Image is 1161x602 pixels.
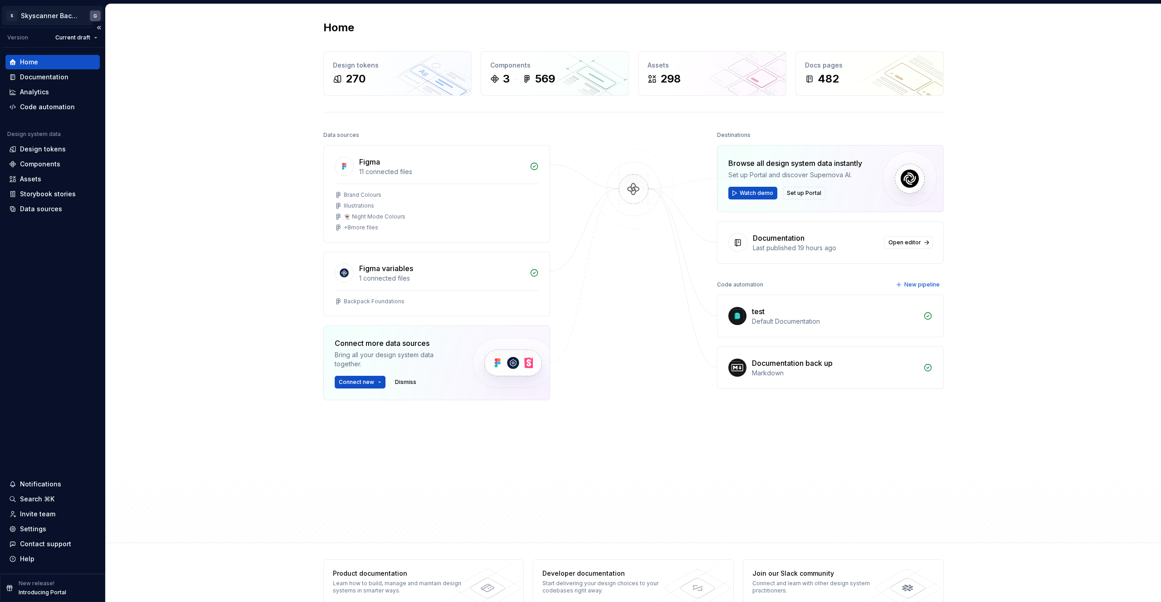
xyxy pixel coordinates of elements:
div: Illustrations [344,202,374,209]
span: Current draft [55,34,90,41]
div: Learn how to build, manage and maintain design systems in smarter ways. [333,580,465,594]
a: Invite team [5,507,100,521]
button: Collapse sidebar [93,21,105,34]
div: Analytics [20,87,49,97]
a: Open editor [884,236,932,249]
button: Set up Portal [783,187,825,199]
p: New release! [19,580,54,587]
div: Figma [359,156,380,167]
div: Help [20,554,34,563]
div: Start delivering your design choices to your codebases right away. [542,580,674,594]
div: Design system data [7,131,61,138]
a: Design tokens270 [323,51,472,96]
a: Components3569 [481,51,629,96]
div: 482 [818,72,839,86]
div: Invite team [20,510,55,519]
span: Open editor [888,239,921,246]
div: Connect and learn with other design system practitioners. [752,580,884,594]
div: Product documentation [333,569,465,578]
div: Documentation [20,73,68,82]
div: Design tokens [20,145,66,154]
div: 👻 Night Mode Colours [344,213,405,220]
button: Help [5,552,100,566]
button: Connect new [335,376,385,388]
p: Introducing Portal [19,589,66,596]
div: Markdown [752,369,918,378]
div: Developer documentation [542,569,674,578]
div: 11 connected files [359,167,524,176]
a: Code automation [5,100,100,114]
div: Code automation [717,278,763,291]
div: Contact support [20,539,71,549]
div: Backpack Foundations [344,298,405,305]
div: Assets [20,175,41,184]
div: Notifications [20,480,61,489]
div: Documentation back up [752,358,833,369]
div: 1 connected files [359,274,524,283]
div: S [6,10,17,21]
span: Dismiss [395,379,416,386]
span: New pipeline [904,281,940,288]
div: Version [7,34,28,41]
div: Assets [648,61,777,70]
div: Browse all design system data instantly [728,158,862,169]
span: Set up Portal [787,189,821,197]
a: Design tokens [5,142,100,156]
div: Bring all your design system data together. [335,350,457,369]
div: Docs pages [805,61,934,70]
div: Data sources [323,129,359,141]
a: Components [5,157,100,171]
div: 270 [346,72,366,86]
div: test [752,306,765,317]
button: Contact support [5,537,100,551]
div: Components [490,61,620,70]
a: Assets298 [638,51,786,96]
div: Components [20,160,60,169]
div: Last published 19 hours ago [753,243,879,252]
div: + 8 more files [344,224,378,231]
a: Storybook stories [5,187,100,201]
div: Skyscanner Backpack [21,11,79,20]
button: Current draft [51,31,102,44]
span: Connect new [339,379,374,386]
div: Search ⌘K [20,495,54,504]
span: Watch demo [740,189,773,197]
div: Default Documentation [752,317,918,326]
button: SSkyscanner BackpackG [2,6,103,25]
button: Notifications [5,477,100,491]
div: Design tokens [333,61,462,70]
button: Dismiss [391,376,420,388]
div: Data sources [20,204,62,214]
div: 298 [660,72,681,86]
a: Figma variables1 connected filesBackpack Foundations [323,252,550,316]
button: New pipeline [893,278,944,291]
div: Settings [20,524,46,534]
a: Settings [5,522,100,536]
div: Brand Colours [344,191,381,199]
div: Storybook stories [20,189,76,199]
div: Figma variables [359,263,413,274]
div: Connect more data sources [335,338,457,349]
div: Destinations [717,129,751,141]
a: Home [5,55,100,69]
div: G [93,12,97,19]
h2: Home [323,20,354,35]
a: Docs pages482 [795,51,944,96]
div: 569 [535,72,555,86]
a: Data sources [5,202,100,216]
div: Code automation [20,102,75,112]
div: Home [20,58,38,67]
a: Analytics [5,85,100,99]
button: Search ⌘K [5,492,100,506]
a: Documentation [5,70,100,84]
div: Set up Portal and discover Supernova AI. [728,170,862,180]
div: Join our Slack community [752,569,884,578]
div: Documentation [753,233,805,243]
div: 3 [503,72,510,86]
button: Watch demo [728,187,777,199]
a: Assets [5,172,100,186]
a: Figma11 connected filesBrand ColoursIllustrations👻 Night Mode Colours+8more files [323,145,550,243]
